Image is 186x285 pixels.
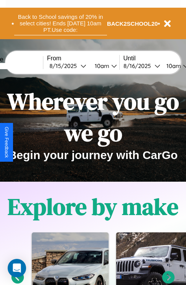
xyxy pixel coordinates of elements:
[47,62,89,70] button: 8/15/2025
[47,55,119,62] label: From
[14,12,107,35] button: Back to School savings of 20% in select cities! Ends [DATE] 10am PT.Use code:
[123,62,155,70] div: 8 / 16 / 2025
[91,62,111,70] div: 10am
[4,127,9,158] div: Give Feedback
[163,62,183,70] div: 10am
[107,20,158,27] b: BACK2SCHOOL20
[49,62,81,70] div: 8 / 15 / 2025
[8,259,26,277] div: Open Intercom Messenger
[89,62,119,70] button: 10am
[8,191,178,222] h1: Explore by make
